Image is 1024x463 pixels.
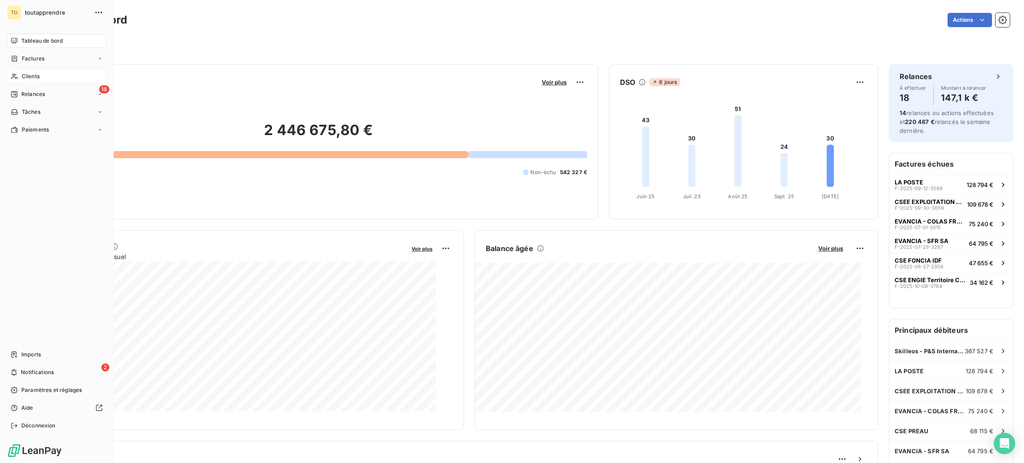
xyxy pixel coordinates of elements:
span: Imports [21,351,41,359]
span: Skilleos - P&S International [895,347,965,355]
h6: Factures échues [889,153,1013,175]
button: CSE ENGIE Territoire Centre-OuestF-2025-10-08-376434 162 € [889,272,1013,292]
button: EVANCIA - SFR SAF-2025-07-29-326764 795 € [889,233,1013,253]
span: CSEE EXPLOITATION AERIENNE (CE LIGNES) [895,387,966,395]
span: CSE PREAU [895,427,928,435]
span: EVANCIA - SFR SA [895,237,948,244]
button: LA POSTEF-2025-09-12-3588128 794 € [889,175,1013,194]
tspan: Sept. 25 [774,193,794,200]
span: Paiements [22,126,49,134]
tspan: Juil. 25 [683,193,701,200]
span: 18 [99,85,109,93]
button: Voir plus [539,78,569,86]
span: 6 jours [649,78,680,86]
h6: DSO [620,77,635,88]
span: Non-échu [530,168,556,176]
span: 47 655 € [969,259,993,267]
span: relances ou actions effectuées et relancés la semaine dernière. [900,109,994,134]
span: F-2025-06-27-2958 [895,264,944,269]
span: 109 678 € [966,387,993,395]
span: 75 240 € [969,220,993,228]
img: Logo LeanPay [7,443,62,458]
div: Open Intercom Messenger [994,433,1015,454]
span: Factures [22,55,44,63]
span: CSE ENGIE Territoire Centre-Ouest [895,276,966,283]
span: F-2025-07-01-3015 [895,225,941,230]
span: 75 240 € [968,407,993,415]
span: 2 [101,363,109,371]
span: 542 327 € [560,168,587,176]
span: F-2025-07-29-3267 [895,244,943,250]
h2: 2 446 675,80 € [50,121,587,148]
span: EVANCIA - SFR SA [895,447,949,455]
button: EVANCIA - COLAS FRANCEF-2025-07-01-301575 240 € [889,214,1013,233]
button: CSE FONCIA IDFF-2025-06-27-295847 655 € [889,253,1013,272]
tspan: Août 25 [728,193,748,200]
span: Relances [21,90,45,98]
span: 128 794 € [967,181,993,188]
a: Aide [7,401,106,415]
span: EVANCIA - COLAS FRANCE [895,218,965,225]
span: 367 527 € [965,347,993,355]
span: 64 795 € [968,447,993,455]
span: Clients [22,72,40,80]
button: Voir plus [409,244,435,252]
span: 14 [900,109,906,116]
span: F-2025-09-12-3588 [895,186,943,191]
span: toutapprendre [25,9,89,16]
span: F-2025-09-30-3659 [895,205,944,211]
h6: Principaux débiteurs [889,319,1013,341]
span: 128 794 € [966,367,993,375]
span: CSE FONCIA IDF [895,257,942,264]
span: LA POSTE [895,367,924,375]
tspan: [DATE] [822,193,839,200]
h6: Balance âgée [486,243,533,254]
span: Aide [21,404,33,412]
span: Montant à relancer [941,85,986,91]
div: TO [7,5,21,20]
span: 68 115 € [970,427,993,435]
span: 34 162 € [970,279,993,286]
span: 64 795 € [969,240,993,247]
h4: 18 [900,91,926,105]
span: EVANCIA - COLAS FRANCE [895,407,968,415]
span: Voir plus [542,79,567,86]
button: CSEE EXPLOITATION AERIENNE (CE LIGNES)F-2025-09-30-3659109 678 € [889,194,1013,214]
h6: Relances [900,71,932,82]
span: CSEE EXPLOITATION AERIENNE (CE LIGNES) [895,198,964,205]
button: Voir plus [816,244,846,252]
tspan: Juin 25 [636,193,655,200]
span: 109 678 € [967,201,993,208]
span: Chiffre d'affaires mensuel [50,252,405,261]
span: Déconnexion [21,422,56,430]
span: F-2025-10-08-3764 [895,283,942,289]
span: Tâches [22,108,40,116]
span: Voir plus [818,245,843,252]
span: LA POSTE [895,179,923,186]
span: À effectuer [900,85,926,91]
span: 220 487 € [905,118,934,125]
span: Tableau de bord [21,37,63,45]
h4: 147,1 k € [941,91,986,105]
span: Notifications [21,368,54,376]
span: Voir plus [412,246,432,252]
button: Actions [948,13,992,27]
span: Paramètres et réglages [21,386,82,394]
